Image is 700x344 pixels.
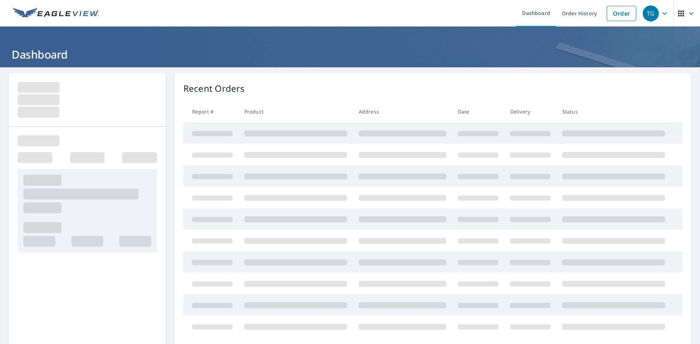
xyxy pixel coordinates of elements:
p: Recent Orders [183,82,245,95]
img: EV Logo [13,8,99,19]
h1: Dashboard [9,47,691,62]
a: Order [607,6,636,21]
th: Report # [183,101,238,122]
th: Address [353,101,452,122]
th: Delivery [504,101,556,122]
div: TG [643,5,659,21]
th: Date [452,101,504,122]
th: Status [556,101,671,122]
th: Product [238,101,353,122]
